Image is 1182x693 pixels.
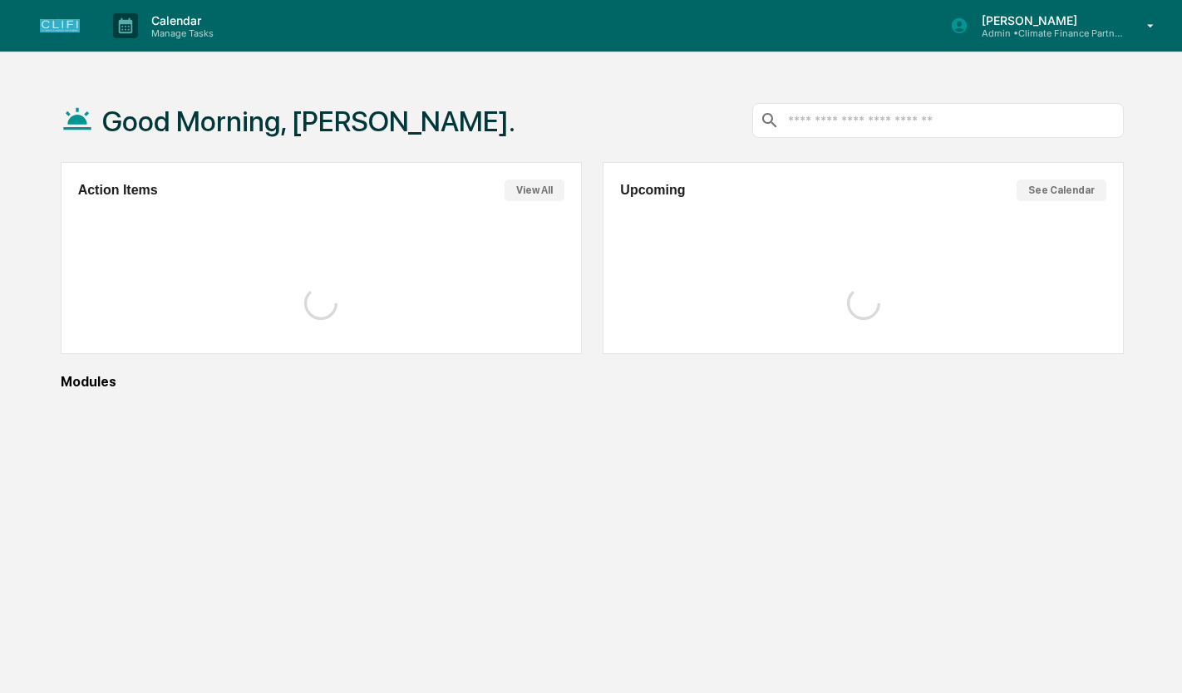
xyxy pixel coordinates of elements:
[102,105,515,138] h1: Good Morning, [PERSON_NAME].
[138,13,222,27] p: Calendar
[968,13,1123,27] p: [PERSON_NAME]
[620,183,685,198] h2: Upcoming
[505,179,564,201] button: View All
[61,374,1125,390] div: Modules
[1017,179,1106,201] button: See Calendar
[968,27,1123,39] p: Admin • Climate Finance Partners
[78,183,158,198] h2: Action Items
[138,27,222,39] p: Manage Tasks
[40,19,80,33] img: logo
